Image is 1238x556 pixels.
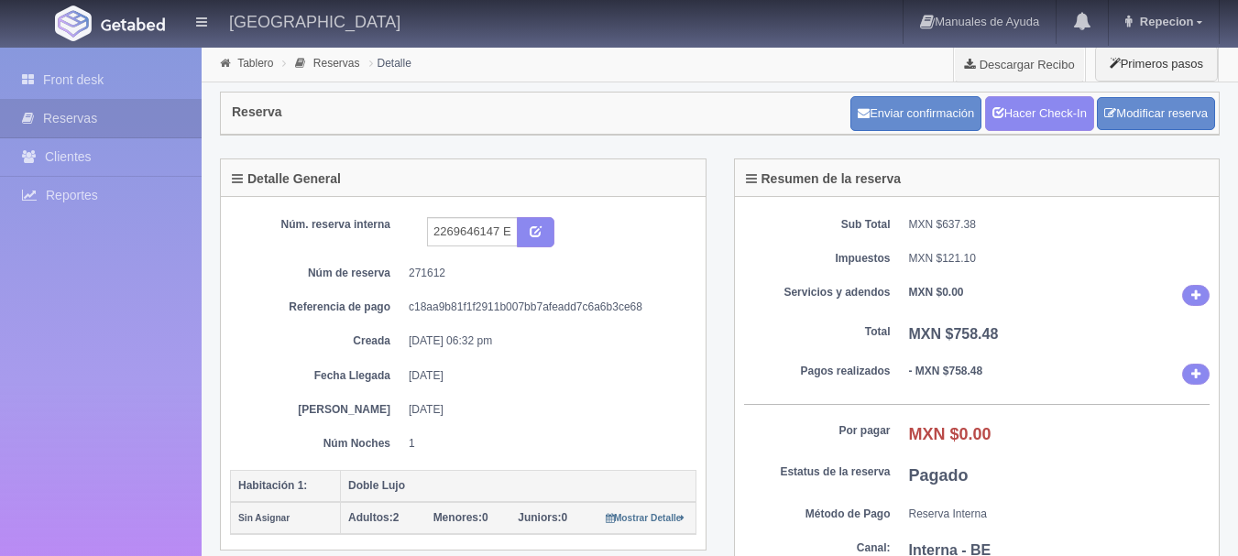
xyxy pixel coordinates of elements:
dd: c18aa9b81f1f2911b007bb7afeadd7c6a6b3ce68 [409,300,683,315]
dt: Por pagar [744,423,891,439]
dt: Referencia de pago [244,300,390,315]
b: MXN $758.48 [909,326,999,342]
img: Getabed [55,5,92,41]
h4: Reserva [232,105,282,119]
dt: Canal: [744,540,891,556]
small: Sin Asignar [238,513,290,523]
b: MXN $0.00 [909,425,991,443]
strong: Adultos: [348,511,393,524]
a: Reservas [313,57,360,70]
h4: Resumen de la reserva [746,172,902,186]
span: 0 [518,511,567,524]
b: - MXN $758.48 [909,365,983,377]
dt: Estatus de la reserva [744,464,891,480]
strong: Juniors: [518,511,561,524]
b: MXN $0.00 [909,286,964,299]
th: Doble Lujo [341,470,696,502]
a: Modificar reserva [1097,97,1215,131]
dt: Pagos realizados [744,364,891,379]
dt: Impuestos [744,251,891,267]
span: 2 [348,511,399,524]
dd: Reserva Interna [909,507,1211,522]
dt: Método de Pago [744,507,891,522]
dd: MXN $637.38 [909,217,1211,233]
dt: [PERSON_NAME] [244,402,390,418]
li: Detalle [365,54,416,71]
dd: [DATE] [409,368,683,384]
span: 0 [433,511,488,524]
dd: [DATE] 06:32 pm [409,333,683,349]
dd: 271612 [409,266,683,281]
b: Habitación 1: [238,479,307,492]
dt: Núm de reserva [244,266,390,281]
span: Repecion [1135,15,1194,28]
a: Hacer Check-In [985,96,1094,131]
dd: 1 [409,436,683,452]
dt: Núm. reserva interna [244,217,390,233]
h4: Detalle General [232,172,341,186]
b: Pagado [909,466,969,485]
a: Mostrar Detalle [606,511,685,524]
dd: MXN $121.10 [909,251,1211,267]
small: Mostrar Detalle [606,513,685,523]
dt: Creada [244,333,390,349]
a: Descargar Recibo [954,46,1085,82]
dt: Sub Total [744,217,891,233]
button: Primeros pasos [1095,46,1218,82]
dt: Núm Noches [244,436,390,452]
button: Enviar confirmación [850,96,981,131]
h4: [GEOGRAPHIC_DATA] [229,9,400,32]
strong: Menores: [433,511,482,524]
dd: [DATE] [409,402,683,418]
a: Tablero [237,57,273,70]
dt: Total [744,324,891,340]
dt: Fecha Llegada [244,368,390,384]
img: Getabed [101,17,165,31]
dt: Servicios y adendos [744,285,891,300]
